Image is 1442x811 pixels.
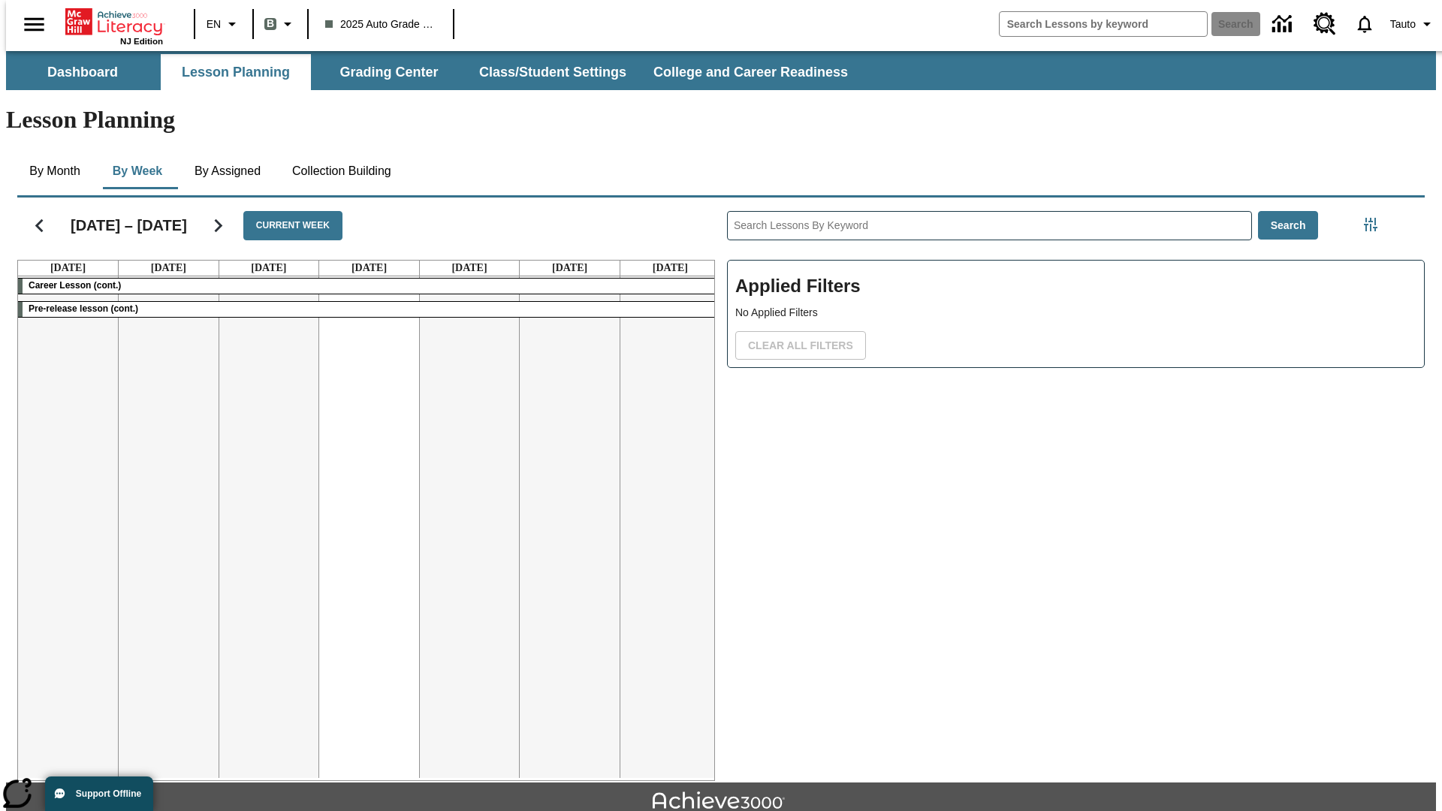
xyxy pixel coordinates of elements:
button: Filters Side menu [1356,210,1386,240]
button: Class/Student Settings [467,54,638,90]
a: September 14, 2025 [650,261,691,276]
h2: Applied Filters [735,268,1416,305]
button: By Assigned [183,153,273,189]
button: Dashboard [8,54,158,90]
span: B [267,14,274,33]
a: Notifications [1345,5,1384,44]
button: Lesson Planning [161,54,311,90]
span: NJ Edition [120,37,163,46]
h2: [DATE] – [DATE] [71,216,187,234]
button: Open side menu [12,2,56,47]
button: Collection Building [280,153,403,189]
div: Career Lesson (cont.) [18,279,720,294]
div: Search [715,191,1425,781]
span: Support Offline [76,788,141,799]
span: 2025 Auto Grade 1 B [325,17,436,32]
span: EN [207,17,221,32]
button: Support Offline [45,776,153,811]
span: Pre-release lesson (cont.) [29,303,138,314]
button: Profile/Settings [1384,11,1442,38]
button: Current Week [243,211,342,240]
a: September 11, 2025 [348,261,390,276]
button: Boost Class color is gray green. Change class color [258,11,303,38]
button: By Week [100,153,175,189]
div: Pre-release lesson (cont.) [18,302,720,317]
div: Calendar [5,191,715,781]
div: Applied Filters [727,260,1425,368]
button: Previous [20,207,59,245]
button: Search [1258,211,1319,240]
a: September 9, 2025 [148,261,189,276]
a: Data Center [1263,4,1305,45]
a: September 13, 2025 [549,261,590,276]
button: Grading Center [314,54,464,90]
a: Resource Center, Will open in new tab [1305,4,1345,44]
span: Tauto [1390,17,1416,32]
input: search field [1000,12,1207,36]
div: SubNavbar [6,54,861,90]
div: Home [65,5,163,46]
a: September 12, 2025 [448,261,490,276]
button: Language: EN, Select a language [200,11,248,38]
input: Search Lessons By Keyword [728,212,1251,240]
a: Home [65,7,163,37]
button: College and Career Readiness [641,54,860,90]
h1: Lesson Planning [6,106,1436,134]
button: Next [199,207,237,245]
p: No Applied Filters [735,305,1416,321]
a: September 8, 2025 [47,261,89,276]
button: By Month [17,153,92,189]
div: SubNavbar [6,51,1436,90]
a: September 10, 2025 [248,261,289,276]
span: Career Lesson (cont.) [29,280,121,291]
